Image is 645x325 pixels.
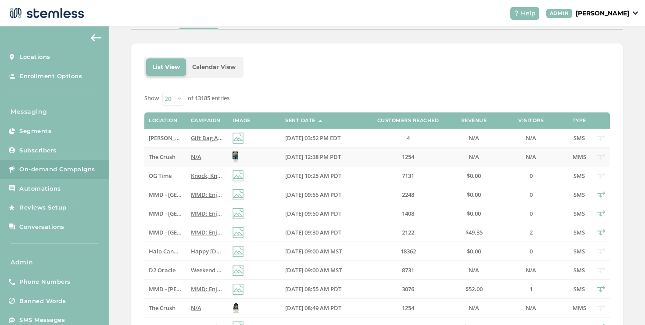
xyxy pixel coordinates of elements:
span: OG Time [149,172,172,180]
label: MMD - Hollywood [149,191,182,199]
span: [PERSON_NAME][GEOGRAPHIC_DATA] [149,134,251,142]
label: MMD - Redwood City [149,229,182,236]
label: N/A [191,153,224,161]
span: On-demand Campaigns [19,165,95,174]
label: MMS [570,153,588,161]
label: Type [573,118,586,123]
label: SMS [570,229,588,236]
img: icon-img-d887fa0c.svg [233,265,244,276]
span: SMS [573,266,585,274]
p: [PERSON_NAME] [576,9,629,18]
img: glitter-stars-b7820f95.gif [73,199,91,217]
span: $0.00 [467,191,481,199]
span: Enrollment Options [19,72,82,81]
span: 0 [530,172,533,180]
span: [DATE] 03:52 PM EDT [285,134,340,142]
label: OG Time [149,172,182,180]
span: N/A [526,304,536,312]
label: Weekend deals at D2 start now! Reply END to cancel [191,267,224,274]
label: $0.00 [456,191,491,199]
span: The Crush [149,153,176,161]
span: SMS [573,134,585,142]
label: 09/19/2025 09:00 AM MST [285,267,360,274]
label: MMS [570,304,588,312]
span: SMS [573,228,585,236]
span: Weekend deals at D2 start now! Reply END to cancel [191,266,331,274]
span: [DATE] 09:00 AM MST [285,247,342,255]
label: $49.35 [456,229,491,236]
span: Subscribers [19,146,57,155]
label: MMD: Enjoy 40% OFF CBX 9/19 & 9/20! 🤯 Click for more deals Reply END to cancel [191,210,224,217]
label: 7131 [369,172,448,180]
span: N/A [469,266,479,274]
span: N/A [191,304,201,312]
span: N/A [469,304,479,312]
span: SMS [573,247,585,255]
span: 7131 [402,172,414,180]
label: 0 [500,191,562,199]
label: MMD: Enjoy 40% OFF CBX 9/19 & 9/20! 🤯 Click for more deals Reply END to cancel [191,285,224,293]
span: Automations [19,184,61,193]
iframe: Chat Widget [601,283,645,325]
img: icon-img-d887fa0c.svg [233,189,244,200]
label: of 13185 entries [188,94,229,103]
label: Sent Date [285,118,315,123]
label: Location [149,118,177,123]
label: Halo Cannabis [149,248,182,255]
span: 0 [530,247,533,255]
span: SMS [573,172,585,180]
span: N/A [469,134,479,142]
span: Halo Cannabis [149,247,189,255]
img: LeOylYC4pTqRZQEnMxHaaExOe5InhhvTme5N.jpg [233,303,239,314]
label: 1254 [369,304,448,312]
label: 09/19/2025 08:49 AM PDT [285,304,360,312]
span: Locations [19,53,50,61]
li: Calendar View [186,58,242,76]
label: 09/19/2025 09:30 AM PDT [285,229,360,236]
span: MMD - [GEOGRAPHIC_DATA] [149,228,226,236]
span: 18362 [401,247,416,255]
label: 09/19/2025 09:00 AM MST [285,248,360,255]
label: MMD: Enjoy 40% OFF CBX 9/19 & 9/20! 🤯 Click for more deals Reply END to cancel [191,191,224,199]
label: D2 Oracle [149,267,182,274]
span: Gift Bag Alert! Spend $100 & walk out with your own custom FREE $100 gift bag Mon-Wed. Dont miss ... [191,134,523,142]
label: Image [233,118,251,123]
label: 2 [500,229,562,236]
img: icon-arrow-back-accent-c549486e.svg [91,34,101,41]
label: The Crush [149,304,182,312]
span: 1254 [402,304,414,312]
span: MMD: Enjoy 40% OFF CBX 9/19 & 9/20! 🤯 Click for more deals Reply END to cancel [191,285,412,293]
label: MMD - Marina Del Rey [149,285,182,293]
label: 0 [500,210,562,217]
img: icon-sort-1e1d7615.svg [318,120,322,122]
span: $49.35 [466,228,483,236]
span: 0 [530,191,533,199]
span: SMS Messages [19,316,65,325]
span: 4 [407,134,410,142]
span: [DATE] 09:30 AM PDT [285,228,341,236]
span: Banned Words [19,297,66,306]
label: 8731 [369,267,448,274]
span: [DATE] 12:38 PM PDT [285,153,341,161]
span: N/A [526,153,536,161]
span: MMD: Enjoy 40% OFF CBX 9/19 & 9/20! 🤯 Click for more deals Reply END to cancel [191,209,412,217]
li: List View [146,58,186,76]
label: 1408 [369,210,448,217]
span: MMS [573,304,586,312]
label: SMS [570,285,588,293]
span: $52.00 [466,285,483,293]
span: 1408 [402,209,414,217]
span: [DATE] 09:00 AM MST [285,266,342,274]
label: 09/19/2025 03:52 PM EDT [285,134,360,142]
img: icon_down-arrow-small-66adaf34.svg [633,11,638,15]
label: $0.00 [456,210,491,217]
span: MMD: Enjoy 40% OFF CBX 9/19 & 9/20! 🤯 Click for more deals Reply END to cancel [191,228,412,236]
label: 2248 [369,191,448,199]
label: N/A [500,267,562,274]
label: N/A [456,134,491,142]
span: Happy [DATE] from the Halo! Reply END to cancel [191,247,324,255]
label: SMS [570,191,588,199]
label: 0 [500,172,562,180]
label: Dispo Hazel Park [149,134,182,142]
label: N/A [456,267,491,274]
